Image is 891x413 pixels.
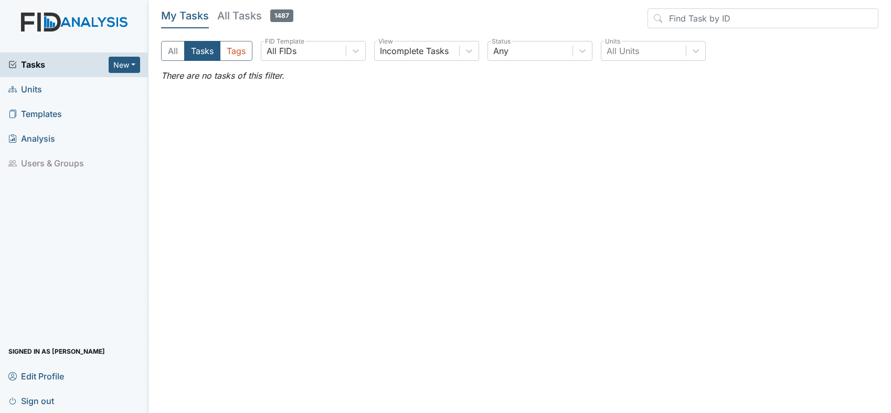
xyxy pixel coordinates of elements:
[8,368,64,384] span: Edit Profile
[8,106,62,122] span: Templates
[493,45,508,57] div: Any
[648,8,878,28] input: Find Task by ID
[267,45,296,57] div: All FIDs
[109,57,140,73] button: New
[161,41,185,61] button: All
[270,9,293,22] span: 1487
[161,8,209,23] h5: My Tasks
[8,58,109,71] a: Tasks
[380,45,449,57] div: Incomplete Tasks
[8,393,54,409] span: Sign out
[161,70,284,81] em: There are no tasks of this filter.
[8,131,55,147] span: Analysis
[184,41,220,61] button: Tasks
[217,8,293,23] h5: All Tasks
[220,41,252,61] button: Tags
[8,81,42,98] span: Units
[8,343,105,359] span: Signed in as [PERSON_NAME]
[161,41,252,61] div: Type filter
[607,45,639,57] div: All Units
